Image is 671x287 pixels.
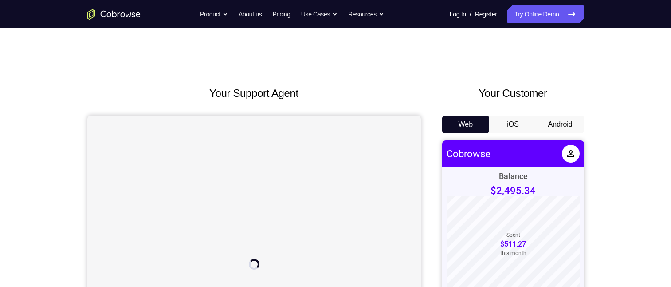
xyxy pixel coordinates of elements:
[58,100,84,108] span: $511.27
[112,201,137,210] div: $106.74
[450,5,466,23] a: Log In
[87,85,421,101] h2: Your Support Agent
[4,8,48,19] a: Cobrowse
[112,228,137,237] div: $322.88
[116,255,137,264] div: $81.65
[489,116,537,133] button: iOS
[27,224,82,233] div: Bright Horizons
[87,9,141,20] a: Go to the home page
[239,5,262,23] a: About us
[301,5,337,23] button: Use Cases
[537,116,584,133] button: Android
[27,234,72,241] div: 2nd at 11:50 PM
[27,251,59,260] div: Comcast
[58,92,84,116] div: Spent this month
[48,45,94,56] p: $2,495.34
[348,5,384,23] button: Resources
[27,207,76,214] div: [DATE] at 2:16 PM
[200,5,228,23] button: Product
[27,197,63,206] div: Morrisons
[470,9,471,20] span: /
[475,5,497,23] a: Register
[57,31,86,40] p: Balance
[27,261,72,268] div: 2nd at 02:19 PM
[507,5,584,23] a: Try Online Demo
[442,116,490,133] button: Web
[272,5,290,23] a: Pricing
[442,85,584,101] h2: Your Customer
